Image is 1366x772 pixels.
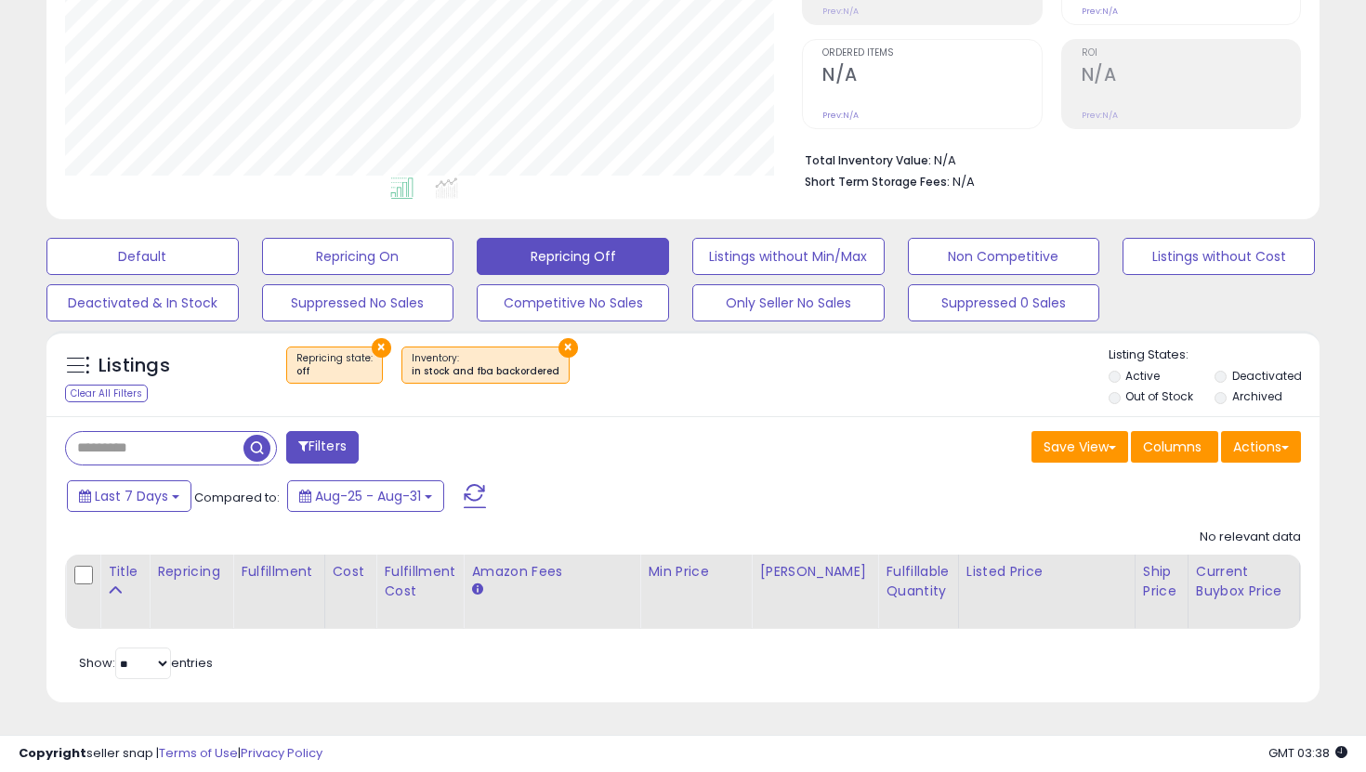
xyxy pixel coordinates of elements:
div: in stock and fba backordered [412,365,559,378]
div: Listed Price [966,562,1127,582]
div: Repricing [157,562,225,582]
button: Filters [286,431,359,464]
small: Prev: N/A [1082,110,1118,121]
small: Prev: N/A [822,6,859,17]
h2: N/A [1082,64,1300,89]
span: N/A [952,173,975,190]
div: No relevant data [1200,529,1301,546]
button: Columns [1131,431,1218,463]
li: N/A [805,148,1287,170]
button: Non Competitive [908,238,1100,275]
div: Ship Price [1143,562,1180,601]
div: Amazon Fees [471,562,632,582]
div: Title [108,562,141,582]
button: Suppressed No Sales [262,284,454,321]
div: Clear All Filters [65,385,148,402]
button: × [558,338,578,358]
span: Inventory : [412,351,559,379]
span: Compared to: [194,489,280,506]
button: Actions [1221,431,1301,463]
button: Default [46,238,239,275]
div: Fulfillable Quantity [886,562,950,601]
button: Competitive No Sales [477,284,669,321]
button: Listings without Min/Max [692,238,885,275]
div: Fulfillment [241,562,316,582]
label: Out of Stock [1125,388,1193,404]
span: 2025-09-8 03:38 GMT [1268,744,1347,762]
strong: Copyright [19,744,86,762]
b: Total Inventory Value: [805,152,931,168]
span: ROI [1082,48,1300,59]
div: Current Buybox Price [1196,562,1292,601]
div: seller snap | | [19,745,322,763]
button: Suppressed 0 Sales [908,284,1100,321]
a: Privacy Policy [241,744,322,762]
button: Aug-25 - Aug-31 [287,480,444,512]
div: Fulfillment Cost [384,562,455,601]
label: Archived [1232,388,1282,404]
button: Listings without Cost [1123,238,1315,275]
div: [PERSON_NAME] [759,562,870,582]
button: × [372,338,391,358]
button: Repricing On [262,238,454,275]
a: Terms of Use [159,744,238,762]
button: Save View [1031,431,1128,463]
small: Prev: N/A [1082,6,1118,17]
span: Columns [1143,438,1202,456]
button: Only Seller No Sales [692,284,885,321]
div: Min Price [648,562,743,582]
h5: Listings [99,353,170,379]
button: Deactivated & In Stock [46,284,239,321]
small: Prev: N/A [822,110,859,121]
div: Cost [333,562,369,582]
h2: N/A [822,64,1041,89]
label: Active [1125,368,1160,384]
span: Last 7 Days [95,487,168,505]
p: Listing States: [1109,347,1320,364]
label: Deactivated [1232,368,1302,384]
small: Amazon Fees. [471,582,482,598]
button: Repricing Off [477,238,669,275]
b: Short Term Storage Fees: [805,174,950,190]
div: off [296,365,373,378]
button: Last 7 Days [67,480,191,512]
span: Repricing state : [296,351,373,379]
span: Ordered Items [822,48,1041,59]
span: Show: entries [79,654,213,672]
span: Aug-25 - Aug-31 [315,487,421,505]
